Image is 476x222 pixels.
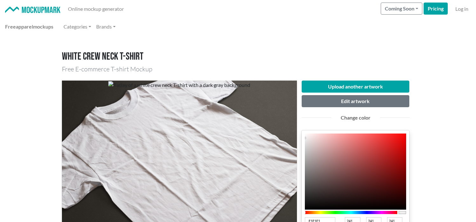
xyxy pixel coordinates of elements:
[302,95,410,107] button: Edit artwork
[381,3,422,15] button: Coming Soon
[5,7,60,13] img: Mockup Mark
[336,114,375,121] div: Change color
[61,20,94,33] a: Categories
[16,23,33,29] span: apparel
[94,20,118,33] a: Brands
[302,81,410,93] button: Upload another artwork
[453,3,471,15] a: Log in
[62,65,414,73] h3: Free E-commerce T-shirt Mockup
[62,51,414,63] h1: White crew neck T-shirt
[65,3,126,15] a: Online mockup generator
[424,3,448,15] a: Pricing
[3,20,56,33] a: Freeapparelmockups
